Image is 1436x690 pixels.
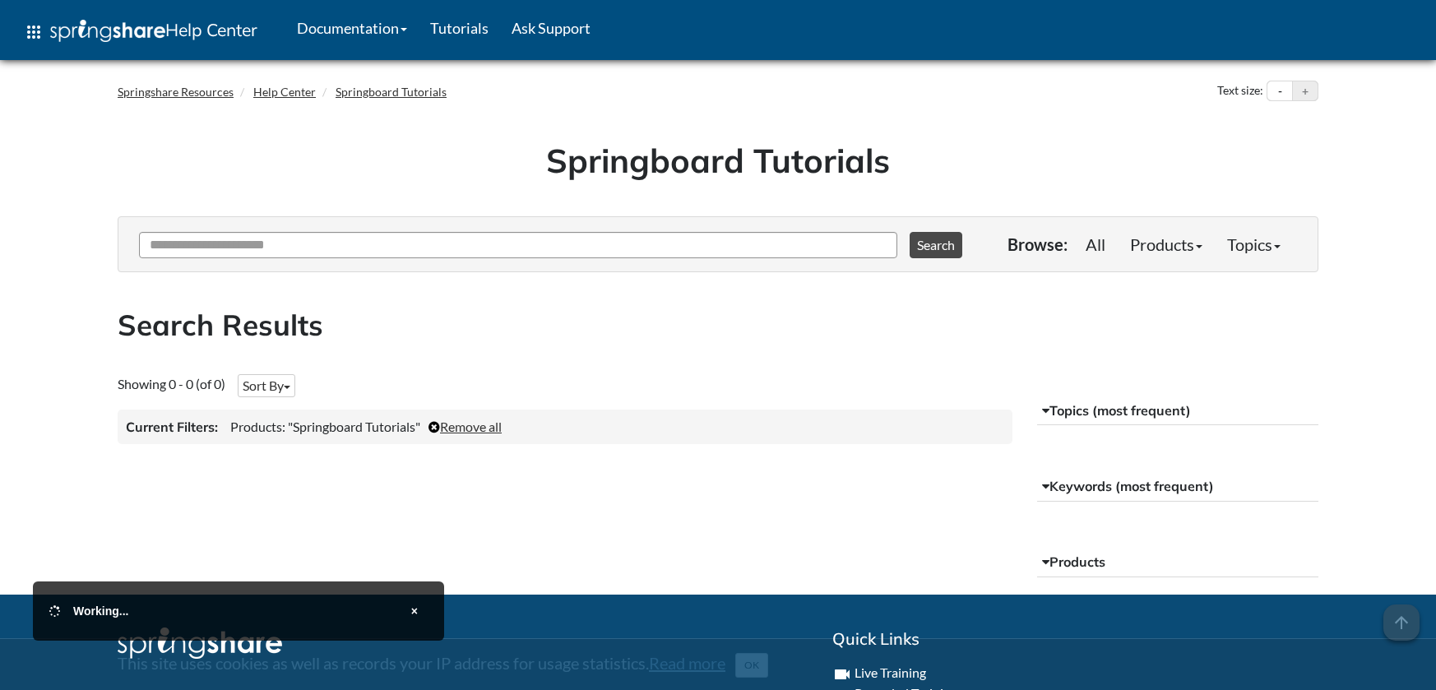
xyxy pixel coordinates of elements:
[419,7,500,49] a: Tutorials
[288,419,420,434] span: "Springboard Tutorials"
[1383,604,1420,641] span: arrow_upward
[735,653,768,678] button: Close
[1215,228,1293,261] a: Topics
[118,85,234,99] a: Springshare Resources
[1037,548,1319,577] button: Products
[1037,396,1319,426] button: Topics (most frequent)
[101,651,1335,678] div: This site uses cookies as well as records your IP address for usage statistics.
[855,665,926,680] a: Live Training
[1008,233,1068,256] p: Browse:
[428,419,502,434] a: Remove all
[1073,228,1118,261] a: All
[130,137,1306,183] h1: Springboard Tutorials
[118,305,1318,345] h2: Search Results
[73,604,128,618] span: Working...
[1267,81,1292,101] button: Decrease text size
[500,7,602,49] a: Ask Support
[401,598,428,624] button: Close
[118,376,225,391] span: Showing 0 - 0 (of 0)
[336,85,447,99] a: Springboard Tutorials
[1383,606,1420,626] a: arrow_upward
[12,7,269,57] a: apps Help Center
[1037,472,1319,502] button: Keywords (most frequent)
[24,22,44,42] span: apps
[910,232,962,258] button: Search
[165,19,257,40] span: Help Center
[253,85,316,99] a: Help Center
[832,665,852,684] i: videocam
[1118,228,1215,261] a: Products
[832,627,1318,651] h2: Quick Links
[230,419,285,434] span: Products:
[126,418,218,436] h3: Current Filters
[1293,81,1318,101] button: Increase text size
[238,374,295,397] button: Sort By
[1214,81,1267,102] div: Text size:
[50,20,165,42] img: Springshare
[118,627,282,659] img: Springshare
[285,7,419,49] a: Documentation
